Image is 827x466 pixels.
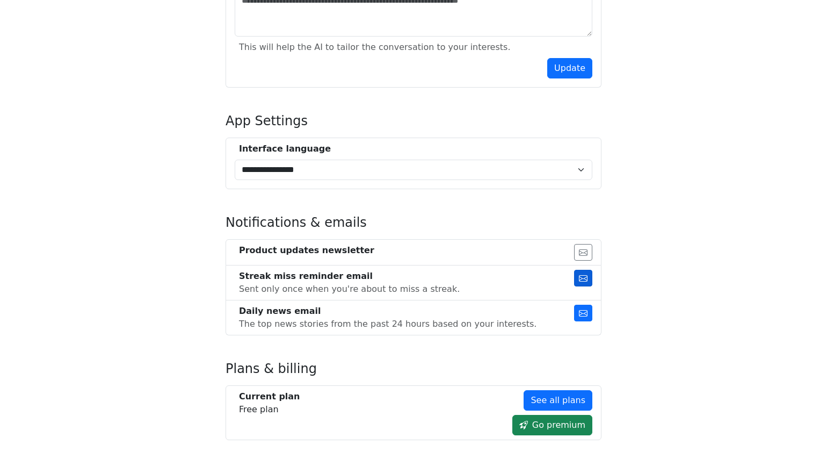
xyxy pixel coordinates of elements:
h4: Notifications & emails [226,215,601,231]
div: Interface language [239,142,592,155]
div: Product updates newsletter [239,244,374,257]
div: Streak miss reminder email [239,270,460,283]
button: Update [547,58,592,78]
select: Select Interface Language [235,160,592,180]
div: Free plan [239,390,300,416]
h4: Plans & billing [226,361,601,377]
div: This will help the AI to tailor the conversation to your interests. [239,41,510,54]
div: Current plan [239,390,300,403]
a: Go premium [512,415,592,435]
div: The top news stories from the past 24 hours based on your interests. [239,318,536,331]
h4: App Settings [226,113,601,129]
a: See all plans [524,390,592,411]
div: Daily news email [239,305,536,318]
div: Sent only once when you're about to miss a streak. [239,283,460,296]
